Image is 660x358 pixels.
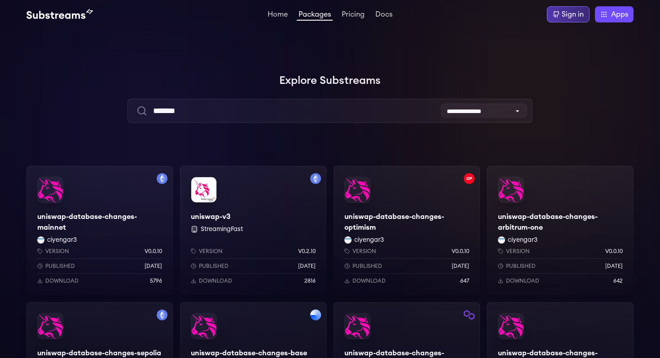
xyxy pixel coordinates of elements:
p: [DATE] [452,262,469,270]
a: Docs [374,11,394,20]
div: Sign in [562,9,584,20]
p: Published [45,262,75,270]
a: Pricing [340,11,366,20]
p: Published [352,262,382,270]
img: Filter by polygon network [464,310,475,320]
a: Filter by optimism networkuniswap-database-changes-optimismuniswap-database-changes-optimismciyen... [334,166,480,295]
h1: Explore Substreams [26,72,634,90]
p: Published [506,262,536,270]
a: Packages [297,11,333,21]
p: [DATE] [298,262,316,270]
a: Filter by mainnet networkuniswap-v3uniswap-v3 StreamingFastVersionv0.2.10Published[DATE]Download2816 [180,166,326,295]
p: v0.2.10 [298,248,316,255]
p: Version [352,248,376,255]
p: 2816 [304,277,316,284]
p: Version [199,248,223,255]
p: v0.0.10 [145,248,162,255]
a: Home [266,11,290,20]
a: Sign in [547,6,590,22]
img: Substream's logo [26,9,93,20]
p: v0.0.10 [605,248,623,255]
span: Apps [611,9,628,20]
p: 5796 [150,277,162,284]
p: Download [506,277,539,284]
a: uniswap-database-changes-arbitrum-oneuniswap-database-changes-arbitrum-oneciyengar3 ciyengar3Vers... [487,166,634,295]
p: Version [45,248,69,255]
img: Filter by optimism network [464,173,475,184]
p: [DATE] [605,262,623,270]
img: Filter by base network [310,310,321,320]
img: Filter by sepolia network [157,310,167,320]
button: ciyengar3 [354,236,384,244]
p: Download [199,277,232,284]
button: ciyengar3 [47,236,77,244]
img: Filter by mainnet network [310,173,321,184]
p: Download [45,277,79,284]
button: StreamingFast [201,225,243,234]
p: Version [506,248,530,255]
p: Download [352,277,386,284]
p: 642 [613,277,623,284]
p: [DATE] [145,262,162,270]
p: 647 [460,277,469,284]
img: Filter by mainnet network [157,173,167,184]
a: Filter by mainnet networkuniswap-database-changes-mainnetuniswap-database-changes-mainnetciyengar... [26,166,173,295]
p: v0.0.10 [452,248,469,255]
p: Published [199,262,229,270]
button: ciyengar3 [508,236,537,244]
